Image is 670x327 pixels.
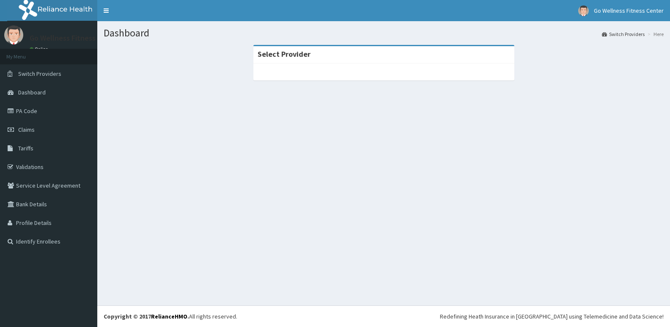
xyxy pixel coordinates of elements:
span: Switch Providers [18,70,61,78]
span: Tariffs [18,144,33,152]
strong: Copyright © 2017 . [104,313,189,320]
div: Redefining Heath Insurance in [GEOGRAPHIC_DATA] using Telemedicine and Data Science! [440,312,664,321]
h1: Dashboard [104,28,664,39]
footer: All rights reserved. [97,305,670,327]
span: Go Wellness Fitness Center [594,7,664,14]
strong: Select Provider [258,49,310,59]
a: Switch Providers [602,30,645,38]
li: Here [645,30,664,38]
a: RelianceHMO [151,313,187,320]
p: Go Wellness Fitness Center [30,34,120,42]
span: Claims [18,126,35,133]
span: Dashboard [18,89,46,96]
img: User Image [578,6,589,16]
a: Online [30,46,50,52]
img: User Image [4,25,23,44]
